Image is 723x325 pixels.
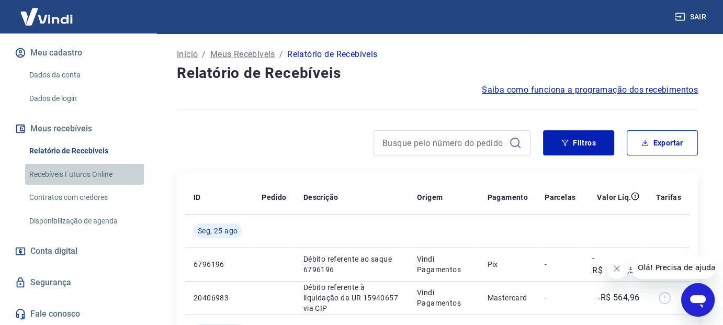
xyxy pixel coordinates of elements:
p: Pagamento [487,192,528,203]
p: - [545,259,575,270]
p: Origem [417,192,443,203]
a: Início [177,48,198,61]
button: Sair [673,7,710,27]
p: Débito referente ao saque 6796196 [303,254,400,275]
p: Tarifas [656,192,681,203]
p: Vindi Pagamentos [417,287,470,308]
p: / [202,48,206,61]
p: 20406983 [194,293,245,303]
p: Parcelas [545,192,575,203]
p: Pedido [262,192,286,203]
p: ID [194,192,201,203]
a: Conta digital [13,240,144,263]
p: Valor Líq. [597,192,631,203]
button: Meu cadastro [13,41,144,64]
p: Mastercard [487,293,528,303]
p: Débito referente à liquidação da UR 15940657 via CIP [303,282,400,313]
p: -R$ 564,96 [598,292,639,304]
span: Olá! Precisa de ajuda? [6,7,88,16]
span: Seg, 25 ago [198,226,238,236]
a: Dados de login [25,88,144,109]
p: Pix [487,259,528,270]
a: Meus Recebíveis [210,48,275,61]
a: Recebíveis Futuros Online [25,164,144,185]
a: Dados da conta [25,64,144,86]
iframe: Mensagem da empresa [631,256,715,279]
p: Descrição [303,192,338,203]
button: Meus recebíveis [13,117,144,140]
input: Busque pelo número do pedido [382,135,505,151]
button: Filtros [543,130,614,155]
p: -R$ 1.675,51 [592,252,639,277]
a: Contratos com credores [25,187,144,208]
p: Vindi Pagamentos [417,254,470,275]
a: Relatório de Recebíveis [25,140,144,162]
p: / [279,48,283,61]
iframe: Fechar mensagem [606,258,627,279]
img: Vindi [13,1,81,32]
p: Relatório de Recebíveis [287,48,377,61]
a: Saiba como funciona a programação dos recebimentos [482,84,698,96]
p: - [545,293,575,303]
iframe: Botão para abrir a janela de mensagens [681,283,715,317]
button: Exportar [627,130,698,155]
a: Disponibilização de agenda [25,210,144,232]
h4: Relatório de Recebíveis [177,63,698,84]
a: Segurança [13,271,144,294]
p: 6796196 [194,259,245,270]
span: Conta digital [30,244,77,259]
